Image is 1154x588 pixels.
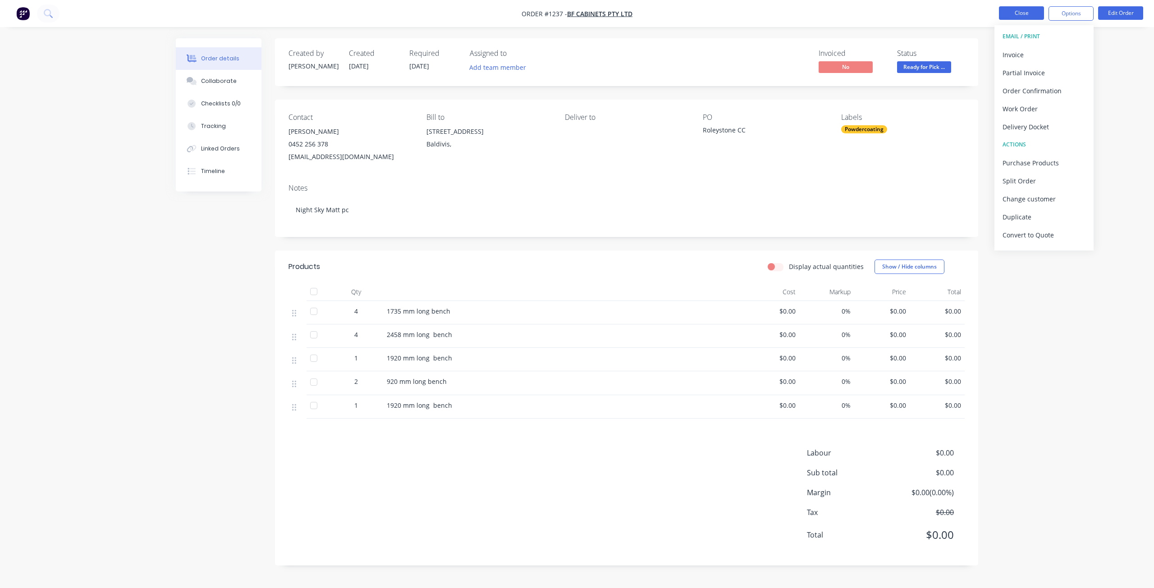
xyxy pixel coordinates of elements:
[567,9,632,18] a: BF Cabinets PTY LTD
[1049,6,1094,21] button: Options
[426,138,550,150] div: Baldivis,
[994,100,1094,118] button: Work Order
[288,125,412,138] div: [PERSON_NAME]
[409,62,429,70] span: [DATE]
[288,125,412,163] div: [PERSON_NAME]0452 256 378[EMAIL_ADDRESS][DOMAIN_NAME]
[354,330,358,339] span: 4
[799,283,855,301] div: Markup
[201,100,241,108] div: Checklists 0/0
[565,113,688,122] div: Deliver to
[747,401,796,410] span: $0.00
[789,262,864,271] label: Display actual quantities
[703,113,826,122] div: PO
[1003,31,1085,42] div: EMAIL / PRINT
[807,507,887,518] span: Tax
[887,507,954,518] span: $0.00
[201,122,226,130] div: Tracking
[349,49,398,58] div: Created
[176,47,261,70] button: Order details
[426,113,550,122] div: Bill to
[747,377,796,386] span: $0.00
[288,150,412,163] div: [EMAIL_ADDRESS][DOMAIN_NAME]
[354,306,358,316] span: 4
[858,353,906,363] span: $0.00
[176,70,261,92] button: Collaborate
[887,487,954,498] span: $0.00 ( 0.00 %)
[176,160,261,182] button: Timeline
[426,125,550,154] div: [STREET_ADDRESS]Baldivis,
[747,330,796,339] span: $0.00
[1003,174,1085,187] div: Split Order
[354,353,358,363] span: 1
[910,283,965,301] div: Total
[1003,228,1085,242] div: Convert to Quote
[288,138,412,150] div: 0452 256 378
[387,330,452,339] span: 2458 mm long bench
[913,401,962,410] span: $0.00
[994,82,1094,100] button: Order Confirmation
[747,306,796,316] span: $0.00
[354,377,358,386] span: 2
[387,401,452,410] span: 1920 mm long bench
[994,46,1094,64] button: Invoice
[288,113,412,122] div: Contact
[201,55,239,63] div: Order details
[994,208,1094,226] button: Duplicate
[387,307,450,315] span: 1735 mm long bench
[201,77,237,85] div: Collaborate
[994,64,1094,82] button: Partial Invoice
[387,377,447,386] span: 920 mm long bench
[994,118,1094,136] button: Delivery Docket
[841,113,965,122] div: Labels
[994,226,1094,244] button: Convert to Quote
[16,7,30,20] img: Factory
[994,190,1094,208] button: Change customer
[201,145,240,153] div: Linked Orders
[288,261,320,272] div: Products
[994,154,1094,172] button: Purchase Products
[803,401,851,410] span: 0%
[858,377,906,386] span: $0.00
[1003,210,1085,223] div: Duplicate
[470,49,560,58] div: Assigned to
[858,330,906,339] span: $0.00
[426,125,550,138] div: [STREET_ADDRESS]
[465,61,531,73] button: Add team member
[288,196,965,223] div: Night Sky Matt pc
[807,447,887,458] span: Labour
[387,354,452,362] span: 1920 mm long bench
[470,61,531,73] button: Add team member
[803,353,851,363] span: 0%
[288,184,965,192] div: Notes
[1003,48,1085,61] div: Invoice
[1003,139,1085,150] div: ACTIONS
[875,260,944,274] button: Show / Hide columns
[994,27,1094,46] button: EMAIL / PRINT
[999,6,1044,20] button: Close
[913,353,962,363] span: $0.00
[887,527,954,543] span: $0.00
[803,306,851,316] span: 0%
[1003,84,1085,97] div: Order Confirmation
[887,447,954,458] span: $0.00
[913,377,962,386] span: $0.00
[354,401,358,410] span: 1
[994,136,1094,154] button: ACTIONS
[176,92,261,115] button: Checklists 0/0
[1003,192,1085,205] div: Change customer
[803,377,851,386] span: 0%
[1098,6,1143,20] button: Edit Order
[913,306,962,316] span: $0.00
[819,49,886,58] div: Invoiced
[858,306,906,316] span: $0.00
[201,167,225,175] div: Timeline
[522,9,567,18] span: Order #1237 -
[1003,120,1085,133] div: Delivery Docket
[349,62,369,70] span: [DATE]
[288,61,338,71] div: [PERSON_NAME]
[1003,102,1085,115] div: Work Order
[897,61,951,75] button: Ready for Pick ...
[807,467,887,478] span: Sub total
[897,49,965,58] div: Status
[858,401,906,410] span: $0.00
